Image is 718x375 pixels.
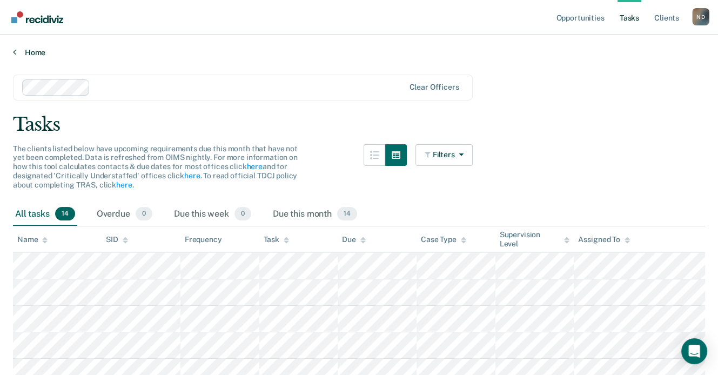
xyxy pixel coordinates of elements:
[246,162,262,171] a: here
[681,338,707,364] div: Open Intercom Messenger
[264,235,289,244] div: Task
[692,8,709,25] button: Profile dropdown button
[500,230,570,249] div: Supervision Level
[13,113,705,136] div: Tasks
[184,171,200,180] a: here
[421,235,466,244] div: Case Type
[13,203,77,226] div: All tasks14
[13,48,705,57] a: Home
[185,235,222,244] div: Frequency
[234,207,251,221] span: 0
[17,235,48,244] div: Name
[692,8,709,25] div: N D
[106,235,128,244] div: SID
[342,235,366,244] div: Due
[11,11,63,23] img: Recidiviz
[409,83,459,92] div: Clear officers
[172,203,253,226] div: Due this week0
[578,235,629,244] div: Assigned To
[271,203,359,226] div: Due this month14
[136,207,152,221] span: 0
[55,207,75,221] span: 14
[337,207,357,221] span: 14
[415,144,473,166] button: Filters
[13,144,298,189] span: The clients listed below have upcoming requirements due this month that have not yet been complet...
[116,180,132,189] a: here
[95,203,155,226] div: Overdue0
